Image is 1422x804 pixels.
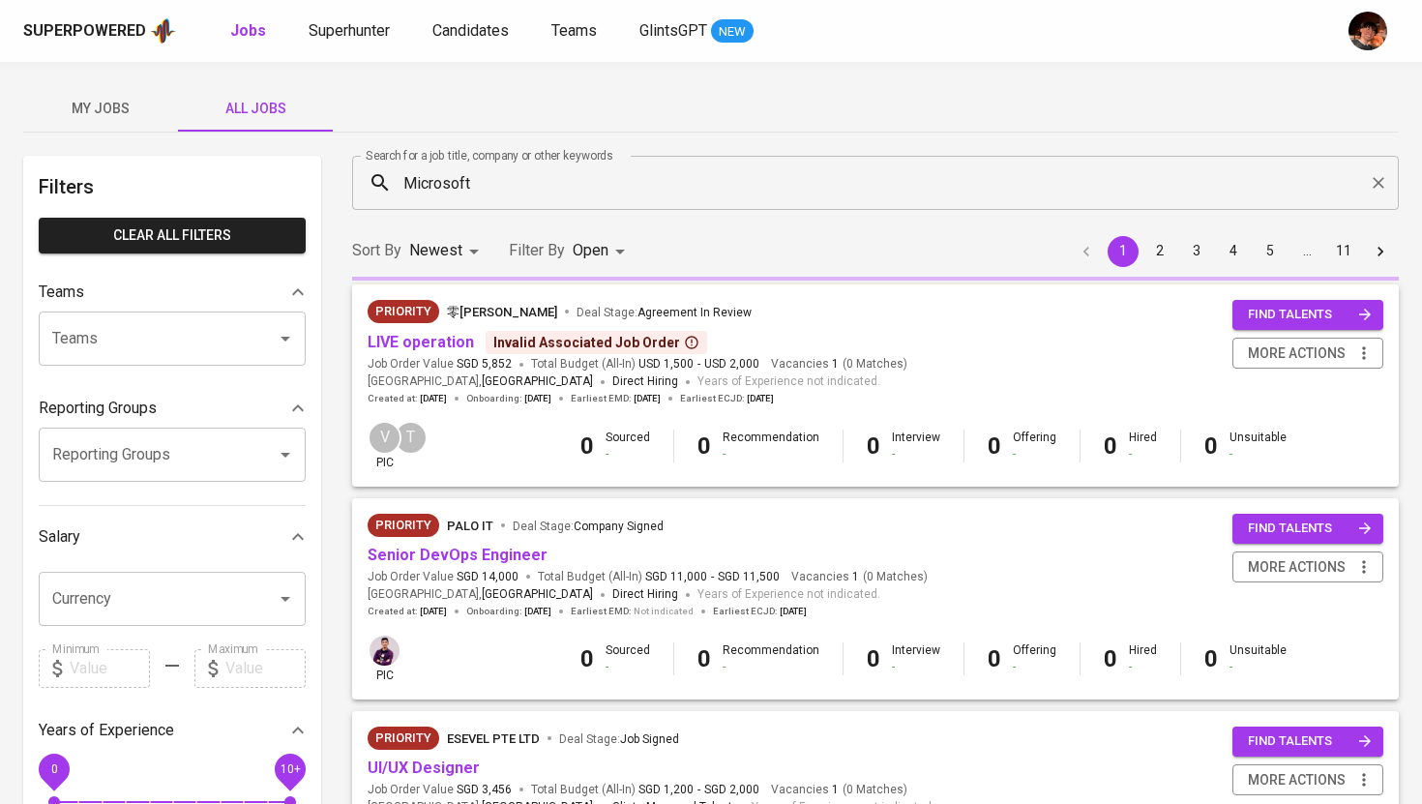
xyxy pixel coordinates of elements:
span: Agreement In Review [637,306,752,319]
div: Hired [1129,430,1157,462]
div: - [1013,446,1056,462]
b: Jobs [230,21,266,40]
span: 10+ [280,761,300,775]
span: Onboarding : [466,605,551,618]
div: - [1229,659,1287,675]
span: GlintsGPT [639,21,707,40]
div: New Job received from Demand Team [368,514,439,537]
div: Teams [39,273,306,312]
span: [DATE] [420,392,447,405]
p: Newest [409,239,462,262]
span: SGD 11,000 [645,569,707,585]
span: SGD 14,000 [457,569,518,585]
div: T [394,421,428,455]
a: LIVE operation [368,333,474,351]
button: Open [272,585,299,612]
span: SGD 2,000 [704,782,759,798]
span: find talents [1248,518,1372,540]
div: - [606,659,650,675]
span: more actions [1248,555,1346,580]
div: Recommendation [723,642,819,675]
span: Teams [551,21,597,40]
span: Deal Stage : [513,520,664,533]
div: V [368,421,401,455]
button: find talents [1232,300,1383,330]
a: Teams [551,19,601,44]
div: Interview [892,430,940,462]
b: 0 [867,645,880,672]
span: [GEOGRAPHIC_DATA] , [368,372,593,392]
span: 1 [829,782,839,798]
span: Deal Stage : [559,732,679,746]
span: Open [573,241,608,259]
button: page 1 [1108,236,1139,267]
span: SGD 1,200 [638,782,694,798]
button: more actions [1232,338,1383,370]
a: GlintsGPT NEW [639,19,754,44]
button: Clear All filters [39,218,306,253]
b: 0 [697,645,711,672]
span: Superhunter [309,21,390,40]
div: Recommendation [723,430,819,462]
span: Job Order Value [368,356,512,372]
button: more actions [1232,551,1383,583]
button: Go to next page [1365,236,1396,267]
span: Years of Experience not indicated. [697,585,880,605]
b: 0 [580,645,594,672]
span: [GEOGRAPHIC_DATA] [482,372,593,392]
span: - [711,569,714,585]
span: Earliest ECJD : [713,605,807,618]
div: Years of Experience [39,711,306,750]
p: Reporting Groups [39,397,157,420]
span: - [697,782,700,798]
span: All Jobs [190,97,321,121]
div: New Job received from Demand Team [368,727,439,750]
p: Salary [39,525,80,549]
div: Offering [1013,430,1056,462]
div: Invalid Associated Job Order [493,333,699,352]
p: Years of Experience [39,719,174,742]
a: Candidates [432,19,513,44]
b: 0 [988,432,1001,460]
span: Total Budget (All-In) [531,356,759,372]
span: SGD 3,456 [457,782,512,798]
span: Total Budget (All-In) [531,782,759,798]
b: 0 [697,432,711,460]
span: 0 [50,761,57,775]
span: Onboarding : [466,392,551,405]
a: Superhunter [309,19,394,44]
span: Deal Stage : [577,306,752,319]
span: find talents [1248,730,1372,753]
span: [DATE] [780,605,807,618]
input: Value [70,649,150,688]
div: - [1129,446,1157,462]
div: Reporting Groups [39,389,306,428]
span: Years of Experience not indicated. [697,372,880,392]
div: pic [368,634,401,684]
span: 1 [829,356,839,372]
button: Go to page 5 [1255,236,1286,267]
span: USD 2,000 [704,356,759,372]
h6: Filters [39,171,306,202]
p: Filter By [509,239,565,262]
span: Earliest ECJD : [680,392,774,405]
button: Clear [1365,169,1392,196]
div: Superpowered [23,20,146,43]
div: - [1229,446,1287,462]
span: NEW [711,22,754,42]
div: - [1013,659,1056,675]
p: Teams [39,281,84,304]
button: Go to page 3 [1181,236,1212,267]
button: Go to page 4 [1218,236,1249,267]
span: Direct Hiring [612,374,678,388]
b: 0 [1204,645,1218,672]
div: Open [573,233,632,269]
b: 0 [1104,645,1117,672]
div: pic [368,421,401,471]
nav: pagination navigation [1068,236,1399,267]
span: Created at : [368,392,447,405]
a: Superpoweredapp logo [23,16,176,45]
div: Salary [39,518,306,556]
div: Sourced [606,430,650,462]
span: Job Signed [620,732,679,746]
